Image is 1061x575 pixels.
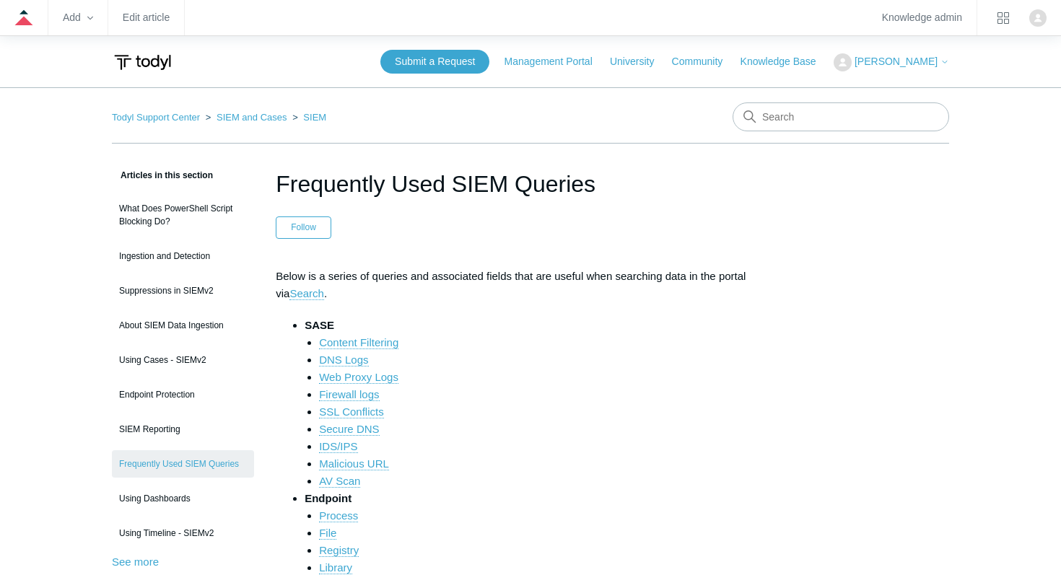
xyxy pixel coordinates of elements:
strong: SASE [305,319,334,331]
a: SIEM and Cases [217,112,287,123]
a: Community [672,54,738,69]
strong: Endpoint [305,492,352,504]
a: Using Dashboards [112,485,254,512]
img: Todyl Support Center Help Center home page [112,49,173,76]
a: Suppressions in SIEMv2 [112,277,254,304]
a: See more [112,556,159,568]
a: Submit a Request [380,50,489,74]
a: File [319,527,336,540]
img: user avatar [1029,9,1047,27]
li: Todyl Support Center [112,112,203,123]
input: Search [733,102,949,131]
button: [PERSON_NAME] [834,53,949,71]
a: Knowledge admin [882,14,962,22]
a: Secure DNS [319,423,379,436]
a: SSL Conflicts [319,405,383,418]
a: Todyl Support Center [112,112,200,123]
span: [PERSON_NAME] [855,56,938,67]
a: Registry [319,544,359,557]
a: Web Proxy Logs [319,371,398,384]
a: What Does PowerShell Script Blocking Do? [112,195,254,235]
zd-hc-trigger: Click your profile icon to open the profile menu [1029,9,1047,27]
a: About SIEM Data Ingestion [112,312,254,339]
a: Content Filtering [319,336,398,349]
a: IDS/IPS [319,440,357,453]
a: Edit article [123,14,170,22]
a: Process [319,509,358,522]
a: Search [289,287,324,300]
a: Using Timeline - SIEMv2 [112,519,254,547]
h1: Frequently Used SIEM Queries [276,167,785,201]
a: Malicious URL [319,457,389,470]
a: Management Portal [505,54,607,69]
a: Endpoint Protection [112,381,254,408]
a: Using Cases - SIEMv2 [112,346,254,374]
span: Articles in this section [112,170,213,180]
a: Firewall logs [319,388,379,401]
a: Frequently Used SIEM Queries [112,450,254,478]
a: Ingestion and Detection [112,242,254,270]
a: SIEM Reporting [112,416,254,443]
a: Library [319,561,352,574]
a: SIEM [303,112,326,123]
a: DNS Logs [319,354,368,366]
a: Knowledge Base [741,54,831,69]
a: University [610,54,668,69]
a: AV Scan [319,475,360,488]
button: Follow Article [276,216,331,238]
p: Below is a series of queries and associated fields that are useful when searching data in the por... [276,268,785,302]
zd-hc-trigger: Add [63,14,93,22]
li: SIEM and Cases [203,112,289,123]
li: SIEM [289,112,326,123]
